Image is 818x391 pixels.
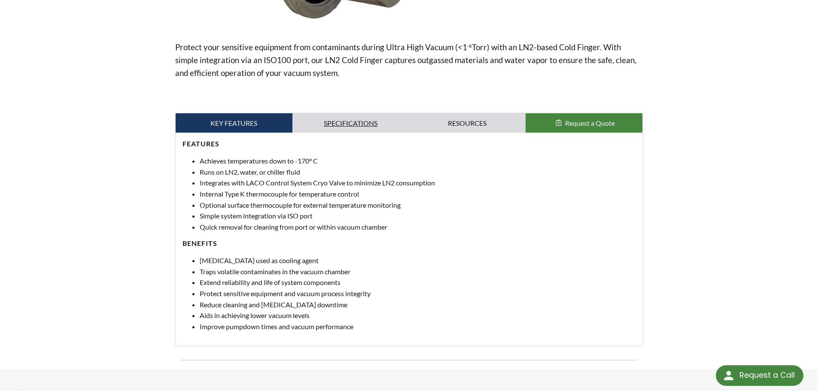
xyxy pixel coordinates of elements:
[467,42,472,49] sup: -6
[739,365,795,385] div: Request a Call
[182,239,636,248] h4: Benefits
[526,113,642,133] button: Request a Quote
[409,113,526,133] a: Resources
[722,369,736,382] img: round button
[200,299,636,310] li: Reduce cleaning and [MEDICAL_DATA] downtime
[565,119,615,127] span: Request a Quote
[200,321,636,332] li: Improve pumpdown times and vacuum performance
[200,210,636,221] li: Simple system integration via ISO port
[200,200,636,211] li: Optional surface thermocouple for external temperature monitoring
[200,167,636,178] li: Runs on LN2, water, or chiller fluid
[200,221,636,233] li: Quick removal for cleaning from port or within vacuum chamber
[200,310,636,321] li: Aids in achieving lower vacuum levels
[200,288,636,299] li: Protect sensitive equipment and vacuum process integrity
[200,155,636,167] li: Achieves temperatures down to -170° C
[200,177,636,188] li: Integrates with LACO Control System Cryo Valve to minimize LN2 consumption
[182,139,636,149] h4: Features
[175,41,643,79] p: Protect your sensitive equipment from contaminants during Ultra High Vacuum (<1 Torr) with an LN2...
[716,365,803,386] div: Request a Call
[200,277,636,288] li: Extend reliability and life of system components
[176,113,292,133] a: Key Features
[200,188,636,200] li: Internal Type K thermocouple for temperature control
[292,113,409,133] a: Specifications
[200,255,636,266] li: [MEDICAL_DATA] used as cooling agent
[200,266,636,277] li: Traps volatile contaminates in the vacuum chamber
